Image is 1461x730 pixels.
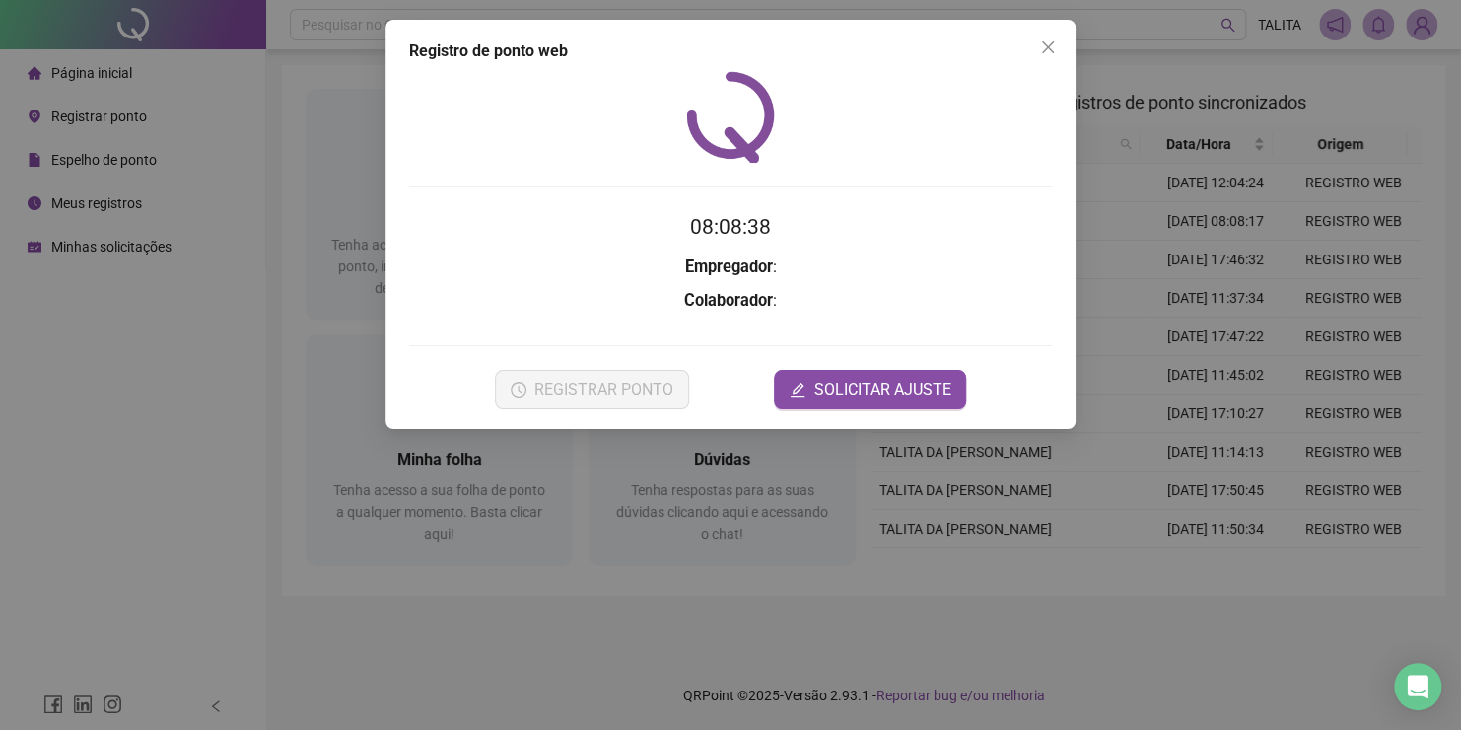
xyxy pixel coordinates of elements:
img: QRPoint [686,71,775,163]
span: edit [790,382,805,398]
button: editSOLICITAR AJUSTE [774,370,966,409]
time: 08:08:38 [690,215,771,239]
h3: : [409,288,1052,314]
button: Close [1032,32,1064,63]
div: Registro de ponto web [409,39,1052,63]
strong: Empregador [685,257,773,276]
h3: : [409,255,1052,280]
strong: Colaborador [684,291,773,310]
div: Open Intercom Messenger [1394,663,1441,710]
span: close [1040,39,1056,55]
span: SOLICITAR AJUSTE [813,378,950,401]
button: REGISTRAR PONTO [495,370,689,409]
